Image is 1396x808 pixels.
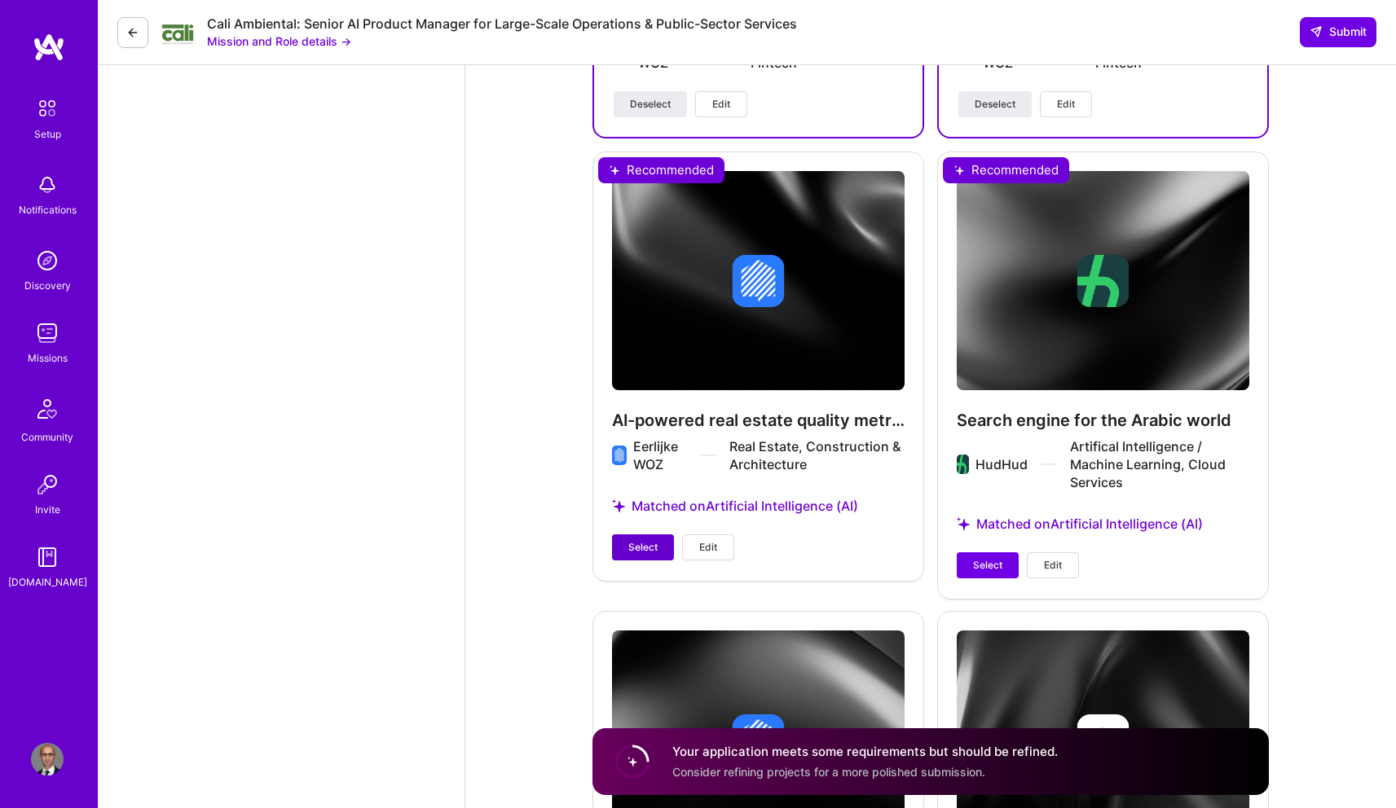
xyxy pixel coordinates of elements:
[33,33,65,62] img: logo
[712,97,730,112] span: Edit
[161,19,194,46] img: Company Logo
[1310,25,1323,38] i: icon SendLight
[24,277,71,294] div: Discovery
[31,244,64,277] img: discovery
[207,15,797,33] div: Cali Ambiental: Senior AI Product Manager for Large-Scale Operations & Public-Sector Services
[682,534,734,560] button: Edit
[31,169,64,201] img: bell
[1300,17,1376,46] div: null
[1300,17,1376,46] button: Submit
[31,317,64,349] img: teamwork
[1310,24,1367,40] span: Submit
[614,91,687,117] button: Deselect
[19,201,77,218] div: Notifications
[21,428,73,446] div: Community
[31,743,64,775] img: User Avatar
[27,743,68,775] a: User Avatar
[695,91,747,117] button: Edit
[958,91,1032,117] button: Deselect
[31,541,64,573] img: guide book
[34,125,61,143] div: Setup
[126,26,139,39] i: icon LeftArrowDark
[973,558,1002,573] span: Select
[672,743,1058,760] h4: Your application meets some requirements but should be refined.
[672,765,985,779] span: Consider refining projects for a more polished submission.
[975,97,1015,112] span: Deselect
[28,349,68,367] div: Missions
[28,389,67,428] img: Community
[207,33,351,50] button: Mission and Role details →
[8,573,87,591] div: [DOMAIN_NAME]
[612,534,674,560] button: Select
[630,97,671,112] span: Deselect
[957,552,1019,578] button: Select
[31,468,64,501] img: Invite
[30,91,64,125] img: setup
[1057,97,1075,112] span: Edit
[1044,558,1062,573] span: Edit
[699,540,717,555] span: Edit
[1040,91,1092,117] button: Edit
[628,540,658,555] span: Select
[1027,552,1079,578] button: Edit
[35,501,60,518] div: Invite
